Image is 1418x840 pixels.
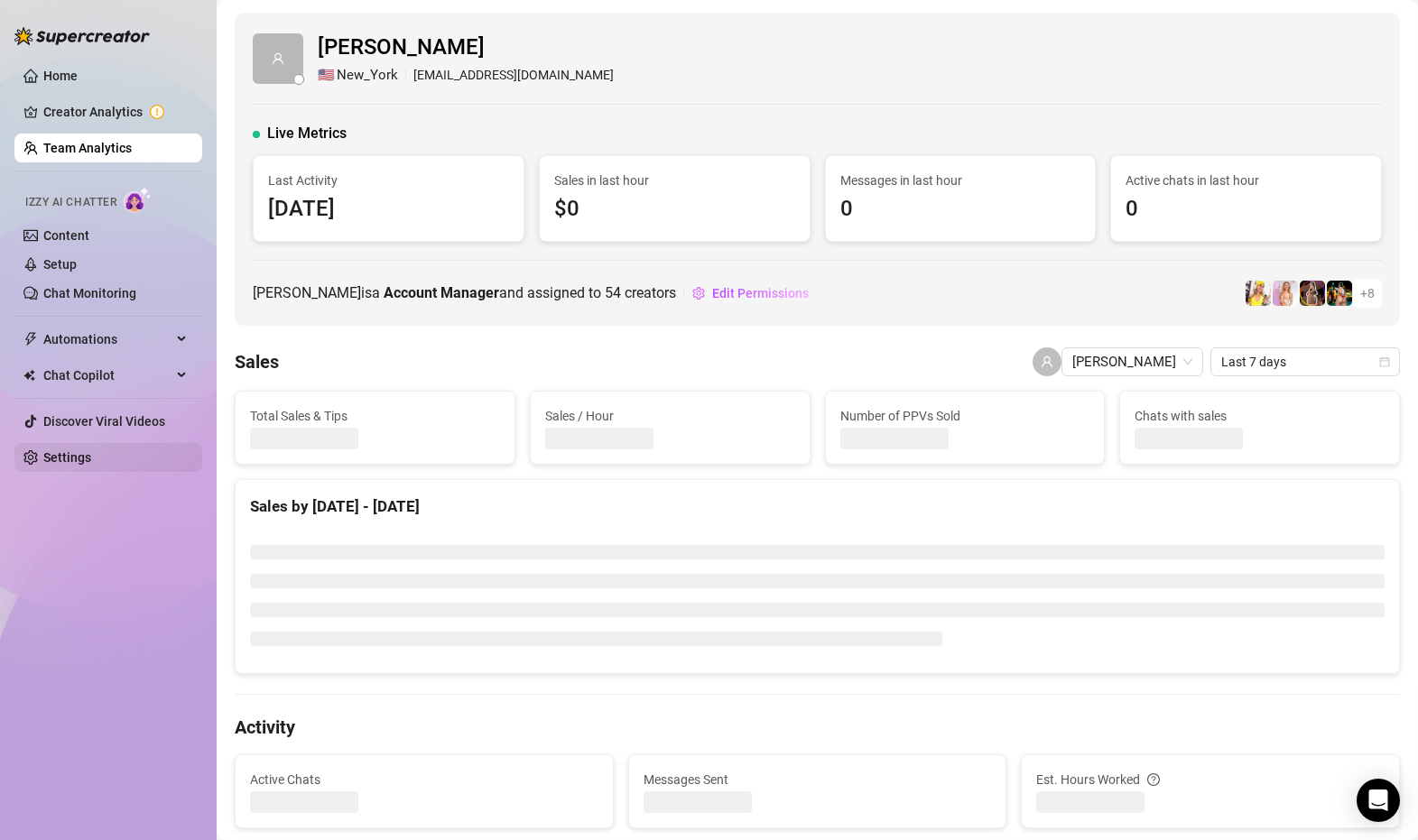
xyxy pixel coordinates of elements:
img: logo-BBDzfeDw.svg [14,27,150,45]
span: calendar [1379,356,1390,367]
span: Messages in last hour [840,171,1081,190]
img: Sunnee [1246,281,1271,306]
span: Izzy AI Chatter [25,194,116,211]
div: Sales by [DATE] - [DATE] [250,494,1385,519]
span: thunderbolt [23,332,38,346]
span: 0 [840,192,1081,226]
h4: Sales [235,349,279,374]
span: Messages Sent [644,770,992,789]
a: Setup [43,257,77,272]
span: Number of PPVs Sold [840,406,1090,426]
span: 54 [605,284,621,301]
div: Open Intercom Messenger [1357,779,1400,822]
span: New_York [337,65,398,87]
span: Live Metrics [267,123,347,144]
span: Sales in last hour [554,171,795,190]
a: Settings [43,450,91,465]
span: Last Activity [268,171,509,190]
span: Chat Copilot [43,361,171,390]
span: question-circle [1147,770,1160,789]
span: Automations [43,325,171,354]
span: [PERSON_NAME] is a and assigned to creators [253,282,676,304]
b: Account Manager [384,284,499,301]
a: Chat Monitoring [43,286,136,300]
span: setting [692,287,705,300]
h4: Activity [235,715,1400,740]
div: [EMAIL_ADDRESS][DOMAIN_NAME] [318,65,614,87]
button: Edit Permissions [691,279,810,308]
span: 🇺🇸 [318,65,335,87]
span: $0 [554,192,795,226]
span: user [272,52,284,65]
span: user [1041,355,1053,368]
span: Active Chats [250,770,598,789]
a: Content [43,228,89,243]
span: + 8 [1360,283,1375,303]
span: [PERSON_NAME] [318,31,614,65]
a: Home [43,69,78,83]
img: Jill [1327,281,1352,306]
a: Creator Analytics exclamation-circle [43,97,188,126]
a: Team Analytics [43,141,132,155]
span: 0 [1126,192,1367,226]
img: Jill [1300,281,1325,306]
span: Active chats in last hour [1126,171,1367,190]
span: Sales / Hour [545,406,795,426]
span: Edit Permissions [712,286,809,300]
img: Chat Copilot [23,369,35,382]
img: AI Chatter [124,187,152,213]
span: Last 7 days [1221,348,1389,375]
a: Discover Viral Videos [43,414,165,429]
span: [DATE] [268,192,509,226]
div: Est. Hours Worked [1036,770,1385,789]
span: Chats with sales [1135,406,1385,426]
span: Total Sales & Tips [250,406,500,426]
img: Sunnee [1273,281,1298,306]
span: Caroline Collins [1072,348,1192,375]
